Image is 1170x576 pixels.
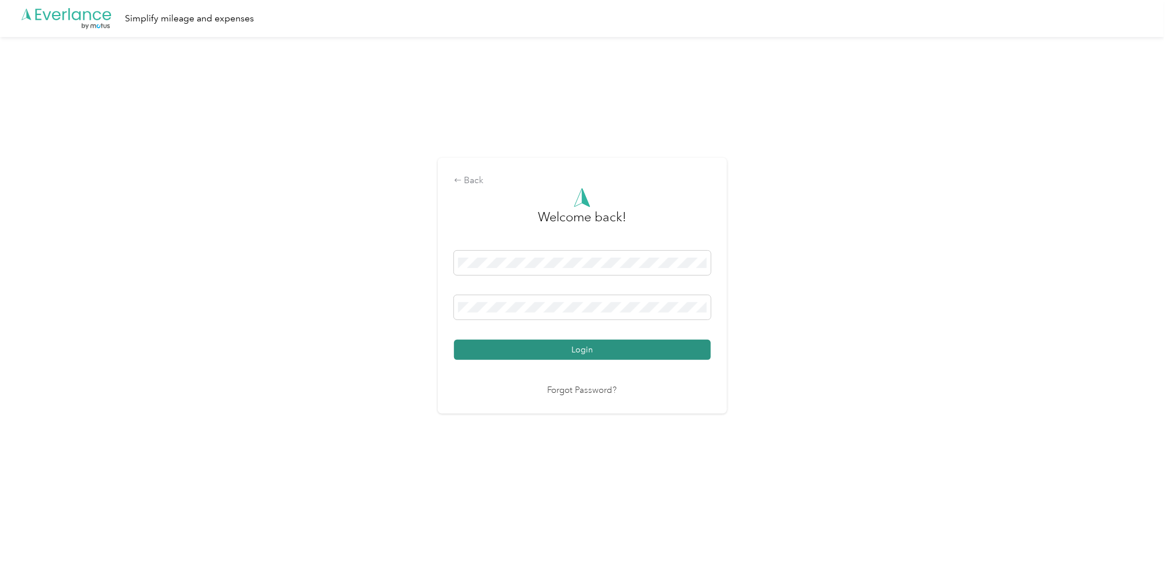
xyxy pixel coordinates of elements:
[454,340,711,360] button: Login
[1105,511,1170,576] iframe: Everlance-gr Chat Button Frame
[454,174,711,188] div: Back
[548,384,617,397] a: Forgot Password?
[538,207,626,239] h3: greeting
[125,12,254,26] div: Simplify mileage and expenses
